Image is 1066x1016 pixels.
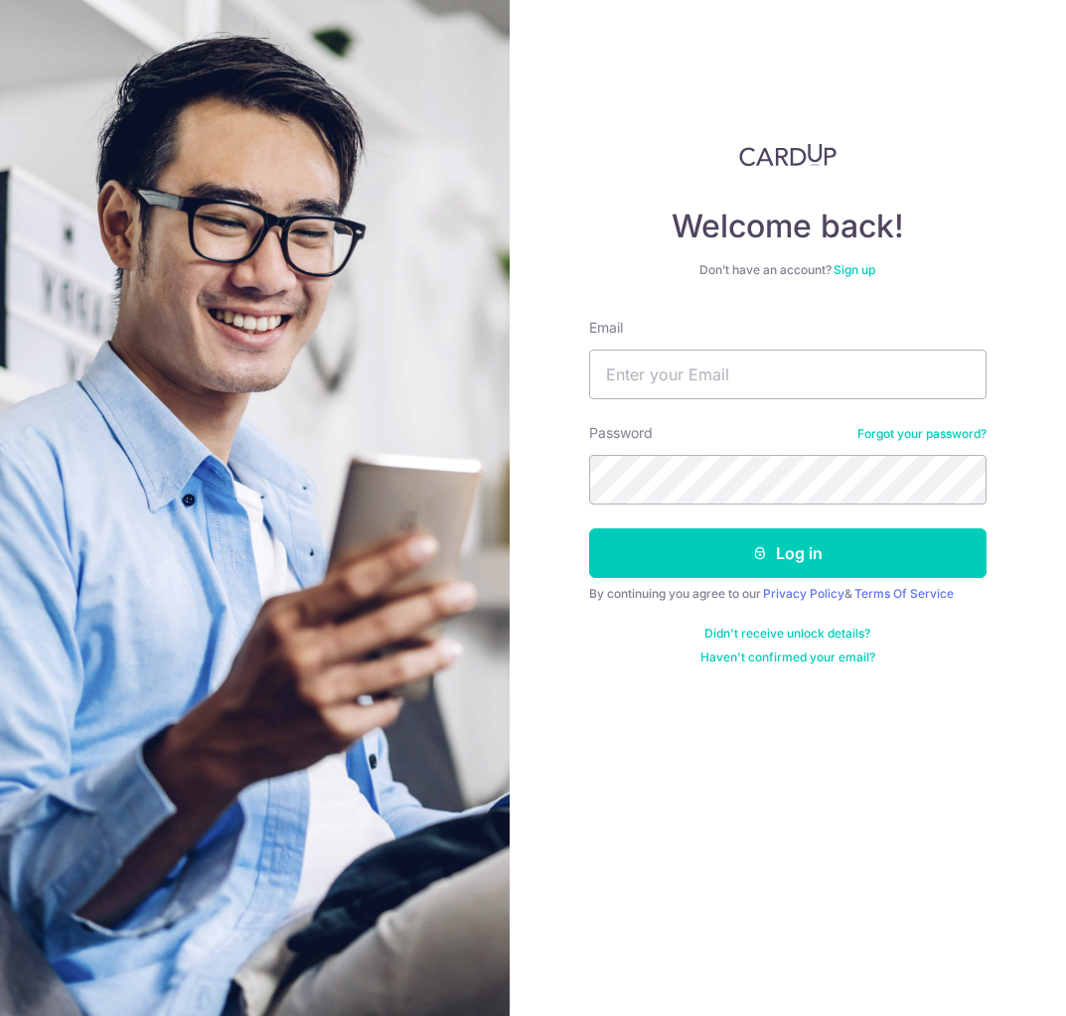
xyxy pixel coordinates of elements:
[589,207,987,246] h4: Welcome back!
[834,262,875,277] a: Sign up
[589,586,987,602] div: By continuing you agree to our &
[589,350,987,399] input: Enter your Email
[739,143,837,167] img: CardUp Logo
[854,586,954,601] a: Terms Of Service
[704,626,870,642] a: Didn't receive unlock details?
[700,650,875,665] a: Haven't confirmed your email?
[589,262,987,278] div: Don’t have an account?
[857,426,987,442] a: Forgot your password?
[589,423,653,443] label: Password
[589,528,987,578] button: Log in
[589,318,623,338] label: Email
[763,586,844,601] a: Privacy Policy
